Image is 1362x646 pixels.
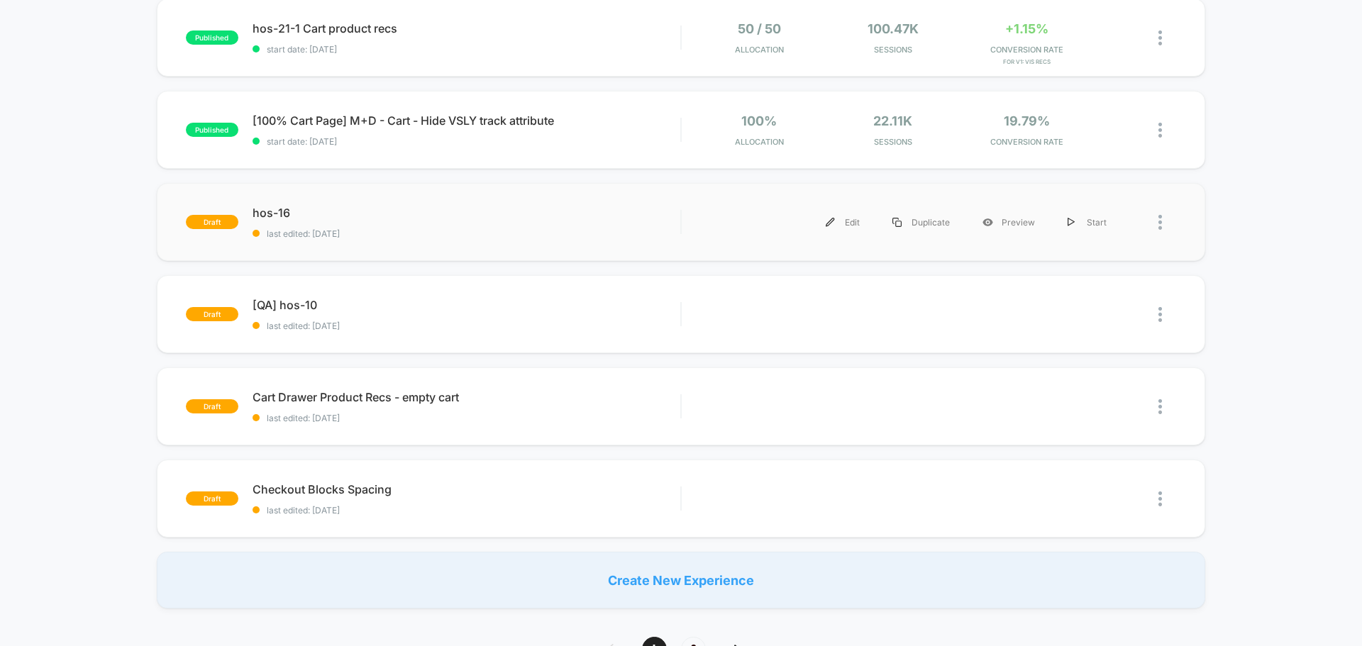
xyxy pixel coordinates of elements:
span: draft [186,491,238,506]
span: 100.47k [868,21,919,36]
span: 22.11k [873,113,912,128]
span: last edited: [DATE] [253,505,680,516]
span: [100% Cart Page] M+D - Cart - Hide VSLY track attribute [253,113,680,128]
span: Allocation [735,45,784,55]
span: draft [186,399,238,413]
span: 100% [741,113,777,128]
span: Sessions [830,45,957,55]
span: published [186,30,238,45]
span: last edited: [DATE] [253,321,680,331]
span: start date: [DATE] [253,136,680,147]
span: last edited: [DATE] [253,413,680,423]
span: CONVERSION RATE [963,137,1090,147]
img: close [1158,491,1162,506]
img: menu [826,218,835,227]
img: menu [892,218,902,227]
img: close [1158,307,1162,322]
span: Checkout Blocks Spacing [253,482,680,496]
span: +1.15% [1005,21,1048,36]
span: start date: [DATE] [253,44,680,55]
div: Edit [809,206,876,238]
div: Preview [966,206,1051,238]
img: menu [1068,218,1075,227]
span: hos-16 [253,206,680,220]
img: close [1158,30,1162,45]
span: hos-21-1 Cart product recs [253,21,680,35]
span: 19.79% [1004,113,1050,128]
img: close [1158,123,1162,138]
span: draft [186,307,238,321]
span: Cart Drawer Product Recs - empty cart [253,390,680,404]
span: Sessions [830,137,957,147]
span: draft [186,215,238,229]
span: last edited: [DATE] [253,228,680,239]
span: 50 / 50 [738,21,781,36]
div: Duplicate [876,206,966,238]
img: close [1158,215,1162,230]
span: [QA] hos-10 [253,298,680,312]
img: close [1158,399,1162,414]
span: CONVERSION RATE [963,45,1090,55]
div: Start [1051,206,1123,238]
span: for v1: vis recs [963,58,1090,65]
div: Create New Experience [157,552,1205,608]
span: published [186,123,238,137]
span: Allocation [735,137,784,147]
